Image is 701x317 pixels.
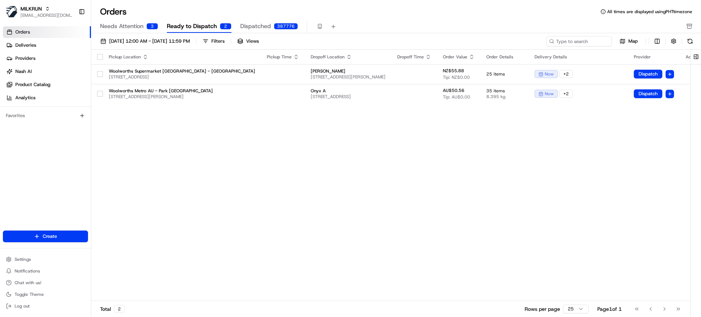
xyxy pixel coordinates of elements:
span: Analytics [15,94,35,101]
button: Refresh [685,36,695,46]
a: Nash AI [3,66,91,77]
a: Providers [3,53,91,64]
span: Create [43,233,57,240]
span: Nash AI [15,68,32,75]
div: 3 [146,23,158,30]
span: Map [628,38,638,45]
span: 35 items [486,88,523,94]
span: Toggle Theme [15,291,44,297]
div: 2 [220,23,231,30]
span: AU$50.56 [443,88,464,93]
a: Analytics [3,92,91,104]
span: Log out [15,303,30,309]
div: Total [100,305,125,313]
button: [DATE] 12:00 AM - [DATE] 11:59 PM [97,36,193,46]
a: Product Catalog [3,79,91,90]
span: Product Catalog [15,81,50,88]
button: Settings [3,254,88,264]
button: MILKRUNMILKRUN[EMAIL_ADDRESS][DOMAIN_NAME] [3,3,76,20]
span: NZ$55.88 [443,68,464,74]
p: Rows per page [525,305,560,313]
span: Onyx A [311,88,386,94]
div: 2 [114,305,125,313]
span: Woolworths Supermarket [GEOGRAPHIC_DATA] - [GEOGRAPHIC_DATA] [109,68,255,74]
div: 387776 [274,23,298,30]
a: Deliveries [3,39,91,51]
span: [STREET_ADDRESS][PERSON_NAME] [109,94,255,100]
div: Page 1 of 1 [597,305,622,313]
button: Dispatch [634,89,662,98]
span: Deliveries [15,42,36,49]
span: Providers [15,55,35,62]
span: Notifications [15,268,40,274]
button: [EMAIL_ADDRESS][DOMAIN_NAME] [20,12,73,18]
span: [DATE] 12:00 AM - [DATE] 11:59 PM [109,38,190,45]
img: MILKRUN [6,6,18,18]
span: 25 items [486,71,523,77]
span: [STREET_ADDRESS] [109,74,255,80]
span: Chat with us! [15,280,41,286]
div: Favorites [3,110,88,121]
button: Dispatch [634,70,662,78]
button: Notifications [3,266,88,276]
div: Provider [634,54,674,60]
a: Orders [3,26,91,38]
div: Dropoff Location [311,54,386,60]
span: Ready to Dispatch [167,22,217,31]
button: Filters [199,36,228,46]
span: [PERSON_NAME] [311,68,386,74]
span: Orders [15,29,30,35]
span: [STREET_ADDRESS][PERSON_NAME] [311,74,386,80]
span: Needs Attention [100,22,143,31]
span: Tip: NZ$0.00 [443,74,470,80]
button: Views [234,36,262,46]
div: Pickup Location [109,54,255,60]
span: Views [246,38,259,45]
div: + 2 [559,90,573,98]
div: Filters [211,38,225,45]
span: All times are displayed using PHT timezone [607,9,692,15]
span: Woolworths Metro AU - Park [GEOGRAPHIC_DATA] [109,88,255,94]
span: now [545,91,554,97]
span: Settings [15,256,31,262]
button: Map [615,37,643,46]
div: Pickup Time [267,54,299,60]
button: Toggle Theme [3,289,88,299]
div: Order Details [486,54,523,60]
button: Chat with us! [3,278,88,288]
button: Log out [3,301,88,311]
button: Create [3,231,88,242]
div: Delivery Details [535,54,622,60]
div: + 2 [559,70,573,78]
div: Order Value [443,54,475,60]
span: now [545,71,554,77]
span: [STREET_ADDRESS] [311,94,386,100]
span: Dispatched [240,22,271,31]
h1: Orders [100,6,127,18]
span: Tip: AU$0.00 [443,94,470,100]
div: Dropoff Time [397,54,431,60]
button: MILKRUN [20,5,42,12]
input: Type to search [546,36,612,46]
span: 8.395 kg [486,94,523,100]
